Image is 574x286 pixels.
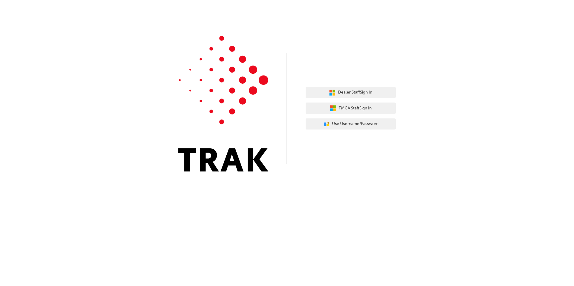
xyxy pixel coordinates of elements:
button: TMCA StaffSign In [306,103,396,114]
img: Trak [178,36,268,171]
span: TMCA Staff Sign In [339,105,372,112]
span: Dealer Staff Sign In [338,89,372,96]
button: Dealer StaffSign In [306,87,396,98]
span: Use Username/Password [332,121,379,127]
button: Use Username/Password [306,118,396,130]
